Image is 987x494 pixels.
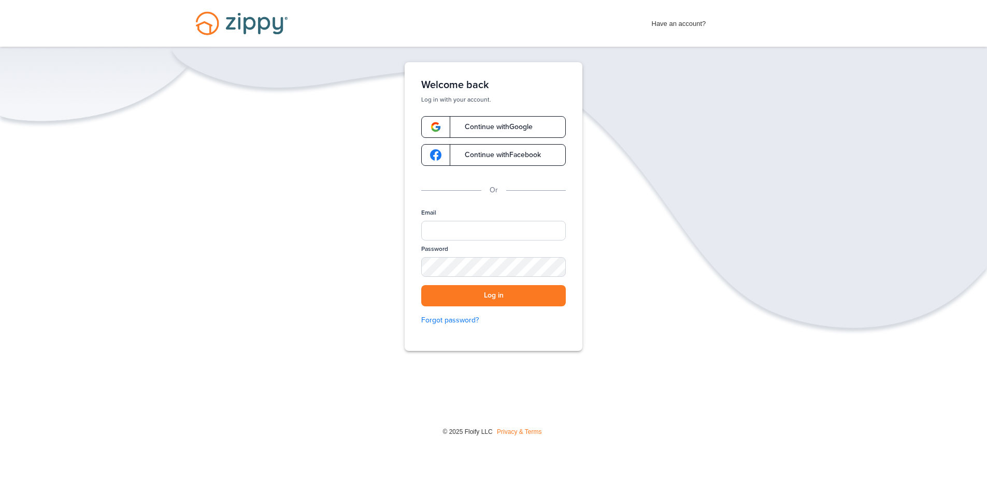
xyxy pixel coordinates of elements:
[421,221,566,241] input: Email
[454,151,541,159] span: Continue with Facebook
[421,285,566,306] button: Log in
[421,245,448,253] label: Password
[421,257,566,277] input: Password
[442,428,492,435] span: © 2025 Floify LLC
[421,95,566,104] p: Log in with your account.
[497,428,541,435] a: Privacy & Terms
[454,123,533,131] span: Continue with Google
[421,208,436,217] label: Email
[421,144,566,166] a: google-logoContinue withFacebook
[421,116,566,138] a: google-logoContinue withGoogle
[652,13,706,30] span: Have an account?
[421,315,566,326] a: Forgot password?
[421,79,566,91] h1: Welcome back
[430,149,441,161] img: google-logo
[430,121,441,133] img: google-logo
[490,185,498,196] p: Or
